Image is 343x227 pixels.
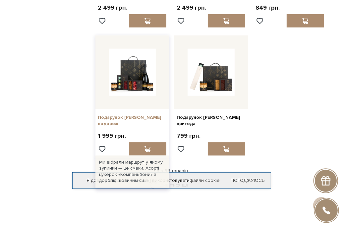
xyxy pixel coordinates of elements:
a: Подарунок [PERSON_NAME] подорож [98,114,166,126]
p: 2 499 грн. [177,4,206,12]
a: Погоджуюсь [231,178,265,184]
p: 849 грн. [256,4,280,12]
div: 16 з 36 товарів [14,168,329,174]
div: Я дозволяю [DOMAIN_NAME] використовувати [73,178,271,184]
div: Ми зібрали маршрут, у якому зупинки — це смаки. Асорті цукерок «Компаньйони» з дорблю, козиним си.. [95,156,169,188]
p: 1 999 грн. [98,132,126,140]
p: 2 499 грн. [98,4,128,12]
a: файли cookie [190,178,220,183]
a: Подарунок [PERSON_NAME] пригода [177,114,245,126]
p: 799 грн. [177,132,201,140]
